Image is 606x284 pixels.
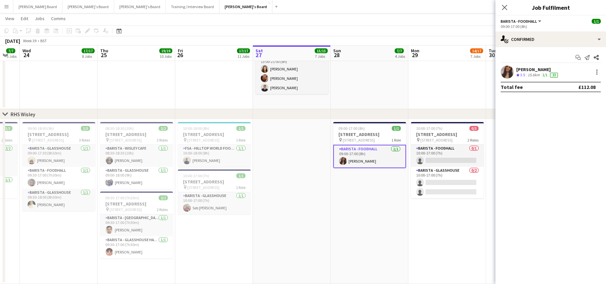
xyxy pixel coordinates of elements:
h3: [STREET_ADDRESS] [178,179,251,185]
span: Sun [333,48,341,54]
h3: [STREET_ADDRESS] [100,201,173,207]
div: 10:00-17:00 (7h)0/3[STREET_ADDRESS] [STREET_ADDRESS]2 RolesBarista - Foodhall0/110:00-17:00 (7h) ... [411,122,484,198]
span: 7/7 [395,48,404,53]
div: Total fee [501,84,523,90]
app-job-card: 10:00-18:00 (8h)1/1[STREET_ADDRESS] [STREET_ADDRESS]1 RoleFSA - Hilltop World Food Cafe1/110:00-1... [178,122,251,167]
span: 2 Roles [157,207,168,212]
app-card-role: Barista - Glasshouse1/110:00-17:00 (7h)Seb [PERSON_NAME] [178,192,251,214]
span: 2 Roles [157,138,168,142]
h3: Job Fulfilment [495,3,606,12]
div: 33 [550,73,558,78]
span: 30 [488,51,496,59]
span: Fri [178,48,183,54]
span: 15/15 [315,48,328,53]
button: [PERSON_NAME] Board [13,0,62,13]
app-card-role: CUP COLLECTOR3/313:00-21:00 (8h)[PERSON_NAME][PERSON_NAME][PERSON_NAME] [256,53,328,94]
span: 0/3 [469,126,479,131]
app-card-role: Barista - Foodhall1/109:00-17:00 (8h)[PERSON_NAME] [333,145,406,168]
span: [STREET_ADDRESS] [343,138,375,142]
span: 14/17 [470,48,483,53]
span: 3/3 [81,126,90,131]
span: 29 [410,51,419,59]
a: Edit [18,14,31,23]
span: 08:30-18:30 (10h) [105,126,134,131]
app-card-role: Barista - Glasshouse Hatch1/109:30-17:00 (7h30m)[PERSON_NAME] [100,236,173,258]
h3: [STREET_ADDRESS] [22,131,95,137]
h3: [STREET_ADDRESS] [100,131,173,137]
h3: [STREET_ADDRESS] [333,131,406,137]
span: 1/1 [392,126,401,131]
span: 28 [332,51,341,59]
button: Training / Interview Board [166,0,219,13]
div: 15.6km [526,72,541,78]
span: 24 [21,51,31,59]
app-skills-label: 1/1 [542,72,547,77]
span: 1/1 [236,173,245,178]
span: 10:00-17:00 (7h) [416,126,442,131]
a: Jobs [32,14,47,23]
div: 09:00-17:00 (8h)1/1[STREET_ADDRESS] [STREET_ADDRESS]1 RoleBarista - Foodhall1/109:00-17:00 (8h)[P... [333,122,406,168]
div: 5 Jobs [7,54,17,59]
span: 7/7 [6,48,15,53]
span: Thu [100,48,108,54]
span: [STREET_ADDRESS] [187,138,219,142]
span: Comms [51,16,66,21]
div: [DATE] [5,38,20,44]
app-card-role: Barista - Glasshouse1/109:00-18:00 (9h)[PERSON_NAME] [100,167,173,189]
span: 3/3 [3,126,12,131]
app-card-role: Barista - Foodhall0/110:00-17:00 (7h) [411,145,484,167]
a: Comms [48,14,68,23]
span: Week 39 [21,38,38,43]
button: Barista - Foodhall [501,19,542,24]
button: [PERSON_NAME]'s Board [114,0,166,13]
span: 09:30-17:00 (7h30m) [105,195,139,200]
span: 1 Role [236,138,245,142]
app-job-card: 08:30-18:30 (10h)2/2[STREET_ADDRESS] [STREET_ADDRESS]2 RolesBarista - Wisley Cafe1/108:30-18:30 (... [100,122,173,189]
span: 1/1 [592,19,601,24]
app-card-role: Barista - Glasshouse1/109:30-18:00 (8h30m)[PERSON_NAME] [22,189,95,211]
div: 7 Jobs [315,54,327,59]
span: Sat [256,48,263,54]
span: 2 Roles [468,138,479,142]
span: Tue [489,48,496,54]
h3: [STREET_ADDRESS] [411,131,484,137]
div: Confirmed [495,31,606,47]
span: 09:00-17:00 (8h) [338,126,365,131]
span: 1 Role [236,185,245,190]
span: View [5,16,14,21]
app-card-role: Barista - Glasshouse1/109:00-17:30 (8h30m)[PERSON_NAME] [22,145,95,167]
span: 1 Role [391,138,401,142]
span: 10:00-18:00 (8h) [183,126,209,131]
span: 26 [177,51,183,59]
app-card-role: Barista - Glasshouse0/210:00-17:00 (7h) [411,167,484,198]
div: 10 Jobs [160,54,172,59]
span: 2 Roles [1,138,12,142]
app-job-card: 09:30-17:00 (7h30m)2/2[STREET_ADDRESS] [STREET_ADDRESS]2 RolesBarista - [GEOGRAPHIC_DATA] [GEOGRA... [100,191,173,258]
app-job-card: 10:00-17:00 (7h)1/1[STREET_ADDRESS] [STREET_ADDRESS]1 RoleBarista - Glasshouse1/110:00-17:00 (7h)... [178,169,251,214]
span: 25 [99,51,108,59]
span: [STREET_ADDRESS] [187,185,219,190]
span: Edit [21,16,28,21]
div: 7 Jobs [470,54,483,59]
button: [PERSON_NAME]'s Board [219,0,272,13]
span: 3 Roles [79,138,90,142]
span: Jobs [35,16,45,21]
app-card-role: Barista - [GEOGRAPHIC_DATA] [GEOGRAPHIC_DATA]1/109:30-17:00 (7h30m)[PERSON_NAME] [100,214,173,236]
span: 2/2 [159,126,168,131]
span: 10:00-17:00 (7h) [183,173,209,178]
span: [STREET_ADDRESS] [110,207,142,212]
app-card-role: Barista - Foodhall1/109:30-17:00 (7h30m)[PERSON_NAME] [22,167,95,189]
span: 09:00-18:00 (9h) [28,126,54,131]
span: 17/17 [237,48,250,53]
span: 3.5 [520,72,525,77]
span: [STREET_ADDRESS] [32,138,64,142]
div: 09:00-17:00 (8h) [501,24,601,29]
app-job-card: 09:00-18:00 (9h)3/3[STREET_ADDRESS] [STREET_ADDRESS]3 RolesBarista - Glasshouse1/109:00-17:30 (8h... [22,122,95,211]
a: View [3,14,17,23]
span: 17/17 [82,48,95,53]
